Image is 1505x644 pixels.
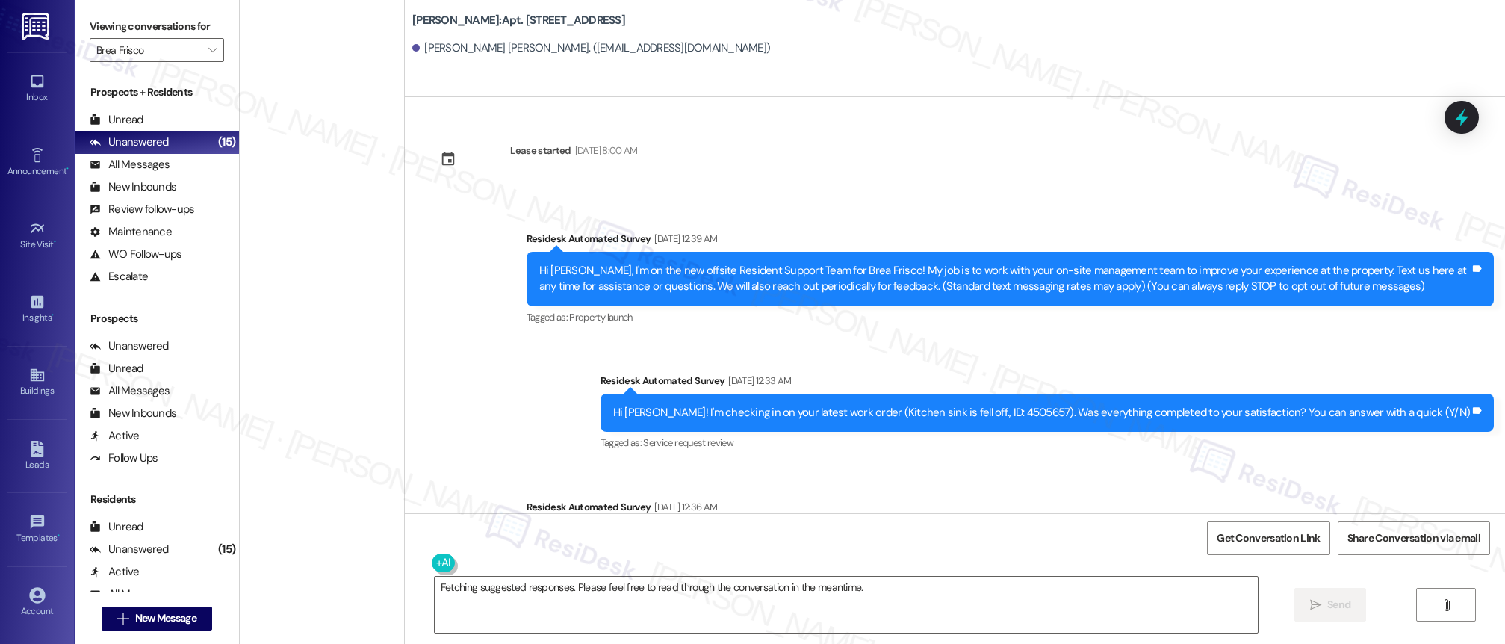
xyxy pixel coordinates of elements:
[510,143,571,158] div: Lease started
[1347,530,1480,546] span: Share Conversation via email
[1294,588,1367,622] button: Send
[7,510,67,550] a: Templates •
[412,40,770,56] div: [PERSON_NAME] [PERSON_NAME]. ([EMAIL_ADDRESS][DOMAIN_NAME])
[1327,597,1350,613] span: Send
[90,451,158,466] div: Follow Ups
[1441,599,1452,611] i: 
[412,13,625,28] b: [PERSON_NAME]: Apt. [STREET_ADDRESS]
[7,69,67,109] a: Inbox
[651,231,717,247] div: [DATE] 12:39 AM
[75,492,239,507] div: Residents
[90,338,169,354] div: Unanswered
[75,84,239,100] div: Prospects + Residents
[52,310,54,321] span: •
[539,263,1470,295] div: Hi [PERSON_NAME], I'm on the new offsite Resident Support Team for Brea Frisco! My job is to work...
[7,216,67,256] a: Site Visit •
[90,564,140,580] div: Active
[135,610,196,626] span: New Message
[90,157,170,173] div: All Messages
[527,306,1494,328] div: Tagged as:
[7,436,67,477] a: Leads
[22,13,52,40] img: ResiDesk Logo
[569,311,632,323] span: Property launch
[90,134,169,150] div: Unanswered
[527,231,1494,252] div: Residesk Automated Survey
[90,383,170,399] div: All Messages
[7,289,67,329] a: Insights •
[90,519,143,535] div: Unread
[58,530,60,541] span: •
[54,237,56,247] span: •
[90,15,224,38] label: Viewing conversations for
[1338,521,1490,555] button: Share Conversation via email
[435,577,1259,633] textarea: Fetching suggested responses. Please feel free to read through the conversation in the meantime.
[90,428,140,444] div: Active
[601,373,1495,394] div: Residesk Automated Survey
[102,607,212,631] button: New Message
[75,311,239,326] div: Prospects
[90,202,194,217] div: Review follow-ups
[643,436,733,449] span: Service request review
[96,38,200,62] input: All communities
[7,362,67,403] a: Buildings
[724,373,791,388] div: [DATE] 12:33 AM
[527,499,1494,520] div: Residesk Automated Survey
[1217,530,1320,546] span: Get Conversation Link
[90,224,172,240] div: Maintenance
[117,613,128,625] i: 
[90,406,176,421] div: New Inbounds
[90,179,176,195] div: New Inbounds
[601,432,1495,453] div: Tagged as:
[90,112,143,128] div: Unread
[651,499,717,515] div: [DATE] 12:36 AM
[90,247,181,262] div: WO Follow-ups
[90,269,148,285] div: Escalate
[214,538,239,561] div: (15)
[1310,599,1321,611] i: 
[66,164,69,174] span: •
[7,583,67,623] a: Account
[571,143,638,158] div: [DATE] 8:00 AM
[208,44,217,56] i: 
[214,131,239,154] div: (15)
[90,361,143,377] div: Unread
[1207,521,1329,555] button: Get Conversation Link
[613,405,1471,421] div: Hi [PERSON_NAME]! I'm checking in on your latest work order (Kitchen sink is fell off., ID: 45056...
[90,542,169,557] div: Unanswered
[90,586,170,602] div: All Messages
